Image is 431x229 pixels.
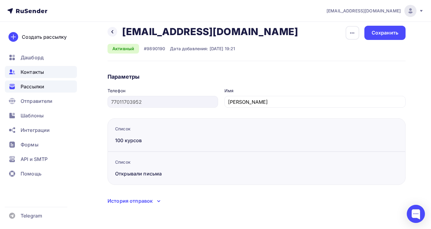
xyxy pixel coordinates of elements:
[22,33,67,41] div: Создать рассылку
[21,170,41,177] span: Помощь
[21,126,50,134] span: Интеграции
[5,95,77,107] a: Отправители
[115,126,220,132] div: Список
[21,141,38,148] span: Формы
[21,112,44,119] span: Шаблоны
[224,88,406,96] legend: Имя
[21,97,53,105] span: Отправители
[115,159,220,165] div: Список
[122,26,298,38] h2: [EMAIL_ADDRESS][DOMAIN_NAME]
[108,197,153,204] div: История отправок
[327,8,401,14] span: [EMAIL_ADDRESS][DOMAIN_NAME]
[5,66,77,78] a: Контакты
[21,155,48,163] span: API и SMTP
[327,5,424,17] a: [EMAIL_ADDRESS][DOMAIN_NAME]
[5,139,77,151] a: Формы
[21,68,44,76] span: Контакты
[21,212,42,219] span: Telegram
[372,29,398,36] div: Сохранить
[21,83,44,90] span: Рассылки
[108,73,406,80] h4: Параметры
[5,51,77,64] a: Дашборд
[111,98,215,106] input: Укажите номер телефона
[5,80,77,93] a: Рассылки
[228,98,402,106] input: Укажите имя контакта
[21,54,44,61] span: Дашборд
[115,137,220,144] div: 100 курсов
[5,110,77,122] a: Шаблоны
[115,170,220,177] div: Открывали письма
[108,44,139,54] div: Активный
[170,46,235,52] div: Дата добавления: [DATE] 19:21
[144,46,165,52] div: #9890190
[108,88,218,96] legend: Телефон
